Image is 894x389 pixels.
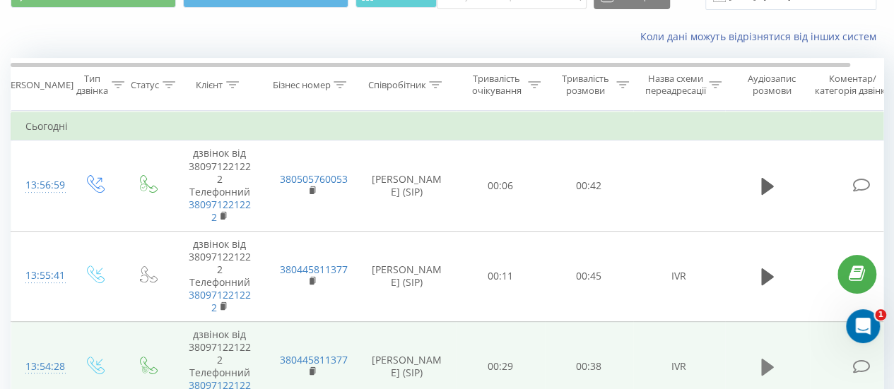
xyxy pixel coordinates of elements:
div: Тривалість розмови [557,73,613,97]
div: [PERSON_NAME] [2,79,73,91]
td: 00:42 [545,140,633,231]
td: [PERSON_NAME] (SIP) [358,231,457,321]
td: [PERSON_NAME] (SIP) [358,140,457,231]
a: 380971221222 [189,198,251,224]
div: Аудіозапис розмови [737,73,806,97]
td: дзвінок від 380971221222 Телефонний [174,231,266,321]
td: 00:06 [457,140,545,231]
span: 1 [875,309,886,321]
a: Коли дані можуть відрізнятися вiд інших систем [640,30,883,43]
div: Тип дзвінка [76,73,108,97]
div: Співробітник [367,79,425,91]
td: дзвінок від 380971221222 Телефонний [174,140,266,231]
div: 13:55:41 [25,262,54,289]
td: 00:11 [457,231,545,321]
a: 380445811377 [280,263,348,276]
a: 380971221222 [189,288,251,314]
iframe: Intercom live chat [846,309,880,343]
div: 13:54:28 [25,353,54,381]
a: 380505760053 [280,172,348,186]
td: 00:45 [545,231,633,321]
div: 13:56:59 [25,172,54,199]
div: Тривалість очікування [469,73,524,97]
td: IVR [633,231,725,321]
div: Статус [131,79,159,91]
div: Назва схеми переадресації [645,73,705,97]
div: Бізнес номер [272,79,330,91]
div: Коментар/категорія дзвінка [811,73,894,97]
div: Клієнт [196,79,223,91]
a: 380445811377 [280,353,348,366]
